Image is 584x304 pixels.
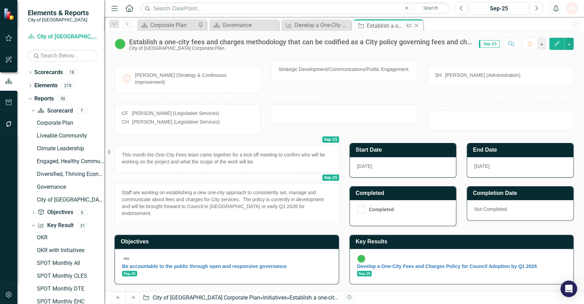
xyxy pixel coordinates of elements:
h3: Consulted (Anyone who provides input, SMEs) [115,95,261,101]
div: SPOT Monthly CLES [37,273,104,279]
a: Climate Leadership [35,143,104,154]
div: Establish a one-city fees and charges methodology that can be codified as a City policy governing... [367,21,404,30]
a: Key Result [37,222,73,230]
h3: Objectives [121,239,335,245]
div: CF [122,110,128,117]
div: City of [GEOGRAPHIC_DATA] [37,197,104,203]
div: Liveable Community [37,133,104,139]
button: Sep-25 [470,2,528,15]
a: Governance [35,181,104,192]
h3: Completion Date [473,190,570,196]
div: 7 [76,108,87,114]
div: Sep-25 [472,5,526,13]
div: 31 [77,223,88,229]
a: Be accountable to the public through open and responsive governance [122,263,287,269]
small: City of [GEOGRAPHIC_DATA] [28,17,89,23]
a: Governance [211,21,277,29]
div: 18 [66,70,77,75]
h3: Informed (Anyone who needs to be kept updated about the progress) [428,95,574,107]
div: OKR [37,234,104,241]
a: Develop a One-City Fees and Charges Policy for Council Adoption by Q1 2026 [283,21,349,29]
div: » » [143,294,339,302]
h3: Internal Monthly Update - can contain unpublished info [115,136,316,142]
a: Engaged, Healthy Community [35,155,104,167]
a: OKR [35,232,104,243]
a: Objectives [37,208,73,216]
div: Not Completed [467,200,573,220]
a: City of [GEOGRAPHIC_DATA] Corporate Plan [28,33,97,41]
div: 50 [57,96,68,101]
div: SPOT Monthly All [37,260,104,266]
div: [PERSON_NAME] (Strategy & Continuous Improvement) [135,72,253,86]
p: This month the One-City Fees team came together for a kick off meeting to confirm who will be wor... [122,151,332,165]
div: Climate Leadership [37,145,104,152]
div: OKR with Initiatives [37,247,104,253]
button: Search [413,3,448,13]
span: Sep-25 [479,40,499,48]
span: Search [423,5,438,11]
a: Liveable Community [35,130,104,141]
h3: External Monthly Update - will be posted on web - no confidential info [115,174,320,180]
button: PS [566,2,578,15]
a: City of [GEOGRAPHIC_DATA] [35,194,104,205]
a: OKR with Initiatives [35,245,104,256]
div: [PERSON_NAME] (Legislative Services) [132,110,219,117]
img: In Progress [115,38,126,50]
input: Search ClearPoint... [141,2,450,15]
div: Establish a one-city fees and charges methodology that can be codified as a City policy governing... [129,38,472,46]
h3: Supporting Dept(s) [271,95,417,101]
div: Engaged, Healthy Community [37,158,104,164]
div: PS [122,74,132,83]
div: Governance [37,184,104,190]
div: SPOT Monthly DTE [37,286,104,292]
div: Develop a One-City Fees and Charges Policy for Council Adoption by Q1 2026 [295,21,349,29]
p: Staff are working on establishing a new one-city approach to consistently set, manage and communi... [122,189,332,217]
a: Corporate Plan [35,117,104,128]
div: Open Intercom Messenger [560,280,577,297]
span: Sep-25 [322,175,339,181]
img: ClearPoint Strategy [3,8,16,20]
div: Corporate Plan [37,120,104,126]
a: Scorecards [34,69,63,77]
h3: End Date [473,147,570,153]
img: In Progress [357,254,365,263]
span: [DATE] [357,163,372,169]
h3: Responsible (Person responsible for the completion of the work) [115,51,261,63]
div: 218 [61,83,75,89]
div: [PERSON_NAME] (Legislative Services) [132,118,220,125]
div: [PERSON_NAME] (Administration) [445,72,520,79]
h3: Key Results [356,239,570,245]
a: City of [GEOGRAPHIC_DATA] Corporate Plan [153,294,260,301]
a: Initiatives [263,294,287,301]
div: SH [435,72,441,79]
img: Not Defined [122,254,130,263]
h3: Accountable (Person ultimately accountable for the work, typically a Director) [428,51,574,63]
input: Search Below... [28,50,97,62]
a: Develop a One-City Fees and Charges Policy for Council Adoption by Q1 2026 [357,263,537,269]
div: 0 [77,209,88,215]
span: Sep-25 [122,271,137,276]
a: Scorecard [37,107,73,115]
a: SPOT Monthly DTE [35,283,104,294]
a: SPOT Monthly All [35,258,104,269]
span: Sep-25 [357,271,372,276]
h3: Completed [356,190,452,196]
a: Corporate Plan [139,21,196,29]
div: Completed [369,206,394,213]
h3: Start Date [356,147,452,153]
a: Diversified, Thriving Economy [35,168,104,179]
div: Corporate Plan [150,21,196,29]
a: Reports [34,95,54,103]
div: CH [122,118,129,125]
span: Elements & Reports [28,9,89,17]
a: Elements [34,82,58,90]
span: Sep-25 [322,136,339,143]
span: Strategic Development/Communications/Public Engagement [278,66,408,72]
span: [DATE] [474,163,490,169]
a: SPOT Monthly CLES [35,270,104,281]
div: Governance [222,21,277,29]
div: Diversified, Thriving Economy [37,171,104,177]
div: City of [GEOGRAPHIC_DATA] Corporate Plan [129,46,472,51]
